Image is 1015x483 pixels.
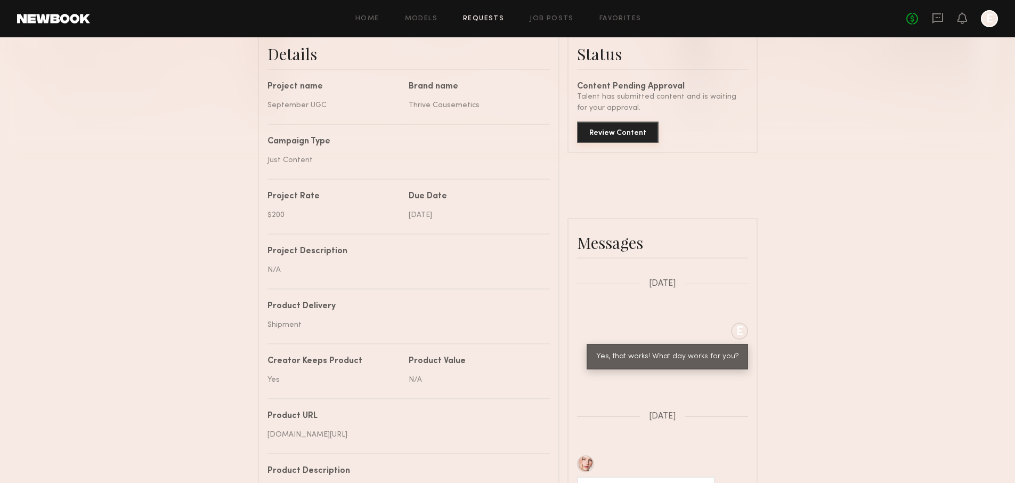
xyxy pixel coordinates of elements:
[596,351,738,363] div: Yes, that works! What day works for you?
[267,302,542,311] div: Product Delivery
[267,210,401,221] div: $200
[267,100,401,111] div: September UGC
[577,83,748,91] div: Content Pending Approval
[577,122,659,143] button: Review Content
[267,412,542,421] div: Product URL
[409,100,542,111] div: Thrive Causemetics
[577,43,748,65] div: Status
[267,43,550,65] div: Details
[649,412,676,421] span: [DATE]
[267,192,401,201] div: Project Rate
[355,15,379,22] a: Home
[409,83,542,91] div: Brand name
[981,10,998,27] a: E
[463,15,504,22] a: Requests
[267,155,542,166] div: Just Content
[267,83,401,91] div: Project name
[267,467,542,476] div: Product Description
[530,15,574,22] a: Job Posts
[577,232,748,253] div: Messages
[409,210,542,221] div: [DATE]
[409,357,542,366] div: Product Value
[267,319,542,331] div: Shipment
[599,15,642,22] a: Favorites
[409,374,542,385] div: N/A
[409,192,542,201] div: Due Date
[267,264,542,276] div: N/A
[267,374,401,385] div: Yes
[649,279,676,288] span: [DATE]
[405,15,437,22] a: Models
[267,357,401,366] div: Creator Keeps Product
[577,91,748,114] div: Talent has submitted content and is waiting for your approval.
[267,429,542,440] div: [DOMAIN_NAME][URL]
[267,138,542,146] div: Campaign Type
[267,247,542,256] div: Project Description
